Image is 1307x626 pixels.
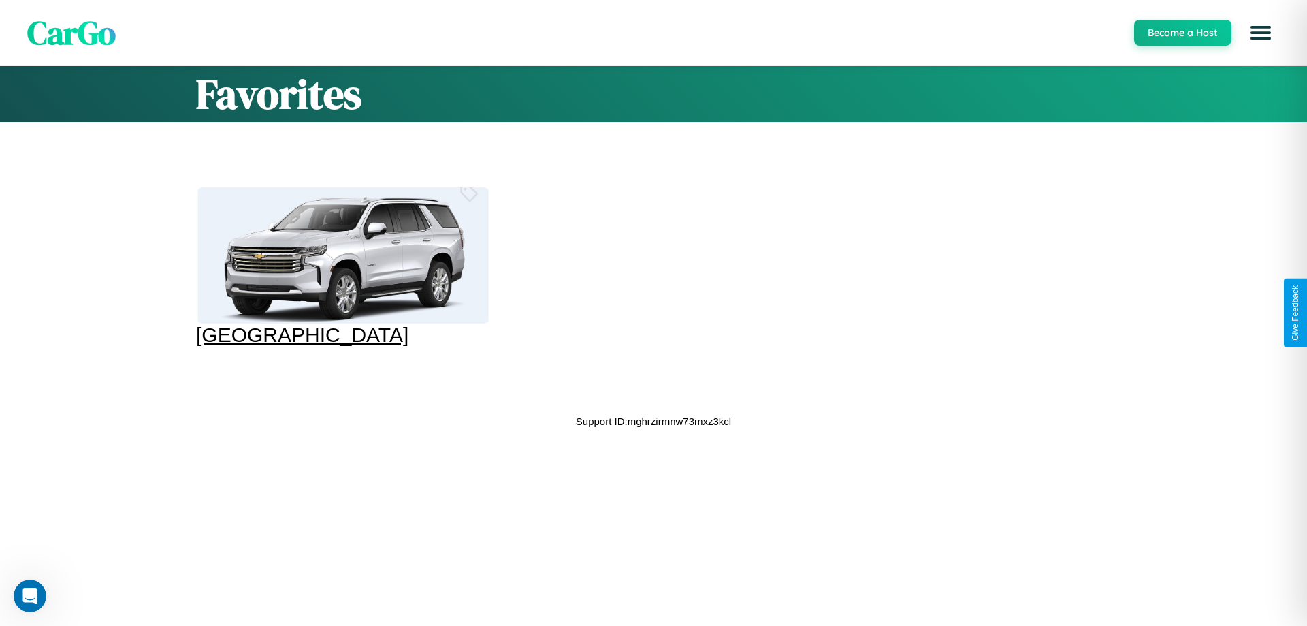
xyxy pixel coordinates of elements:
p: Support ID: mghrzirmnw73mxz3kcl [576,412,731,431]
button: Become a Host [1134,20,1231,46]
button: Open menu [1242,14,1280,52]
iframe: Intercom live chat [14,580,46,612]
h1: Favorites [196,66,1111,122]
span: CarGo [27,10,116,55]
div: Give Feedback [1291,285,1300,341]
div: [GEOGRAPHIC_DATA] [196,324,490,347]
